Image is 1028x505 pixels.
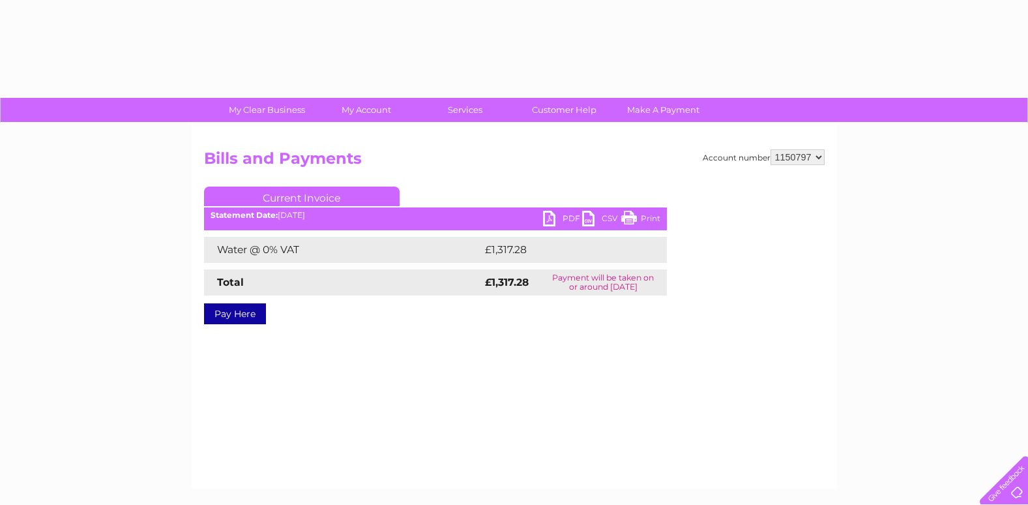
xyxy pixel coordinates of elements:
a: CSV [582,211,621,230]
div: Account number [703,149,825,165]
a: Services [411,98,519,122]
a: Pay Here [204,303,266,324]
a: PDF [543,211,582,230]
a: My Account [312,98,420,122]
h2: Bills and Payments [204,149,825,174]
a: Make A Payment [609,98,717,122]
a: Current Invoice [204,187,400,206]
strong: Total [217,276,244,288]
a: Customer Help [510,98,618,122]
td: Water @ 0% VAT [204,237,482,263]
td: £1,317.28 [482,237,645,263]
td: Payment will be taken on or around [DATE] [540,269,666,296]
b: Statement Date: [211,210,278,220]
a: My Clear Business [213,98,321,122]
strong: £1,317.28 [485,276,529,288]
div: [DATE] [204,211,667,220]
a: Print [621,211,660,230]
